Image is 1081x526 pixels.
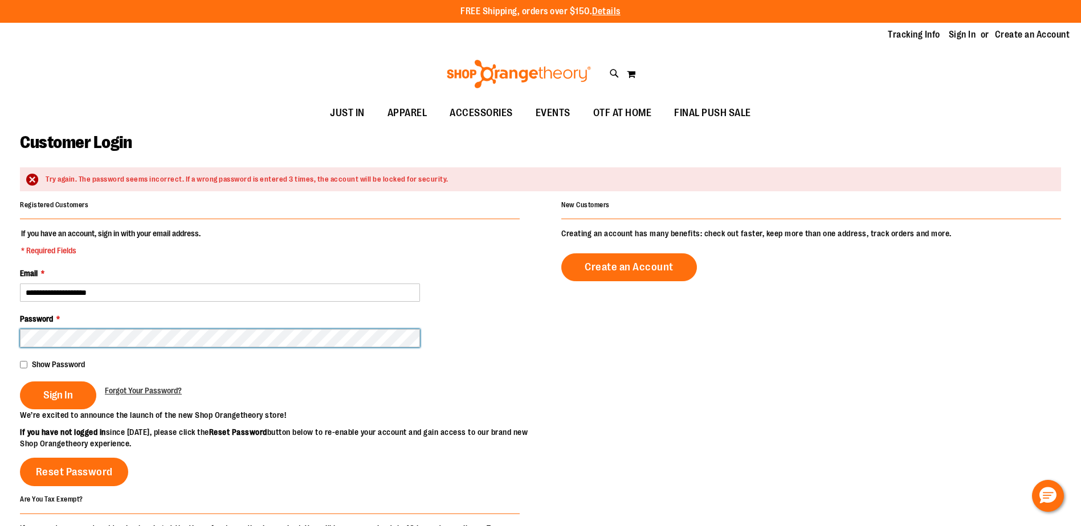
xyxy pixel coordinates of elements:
p: since [DATE], please click the button below to re-enable your account and gain access to our bran... [20,426,541,449]
a: APPAREL [376,100,439,126]
span: OTF AT HOME [593,100,652,126]
strong: Are You Tax Exempt? [20,495,83,503]
legend: If you have an account, sign in with your email address. [20,228,202,256]
span: FINAL PUSH SALE [674,100,751,126]
strong: Reset Password [209,428,267,437]
strong: If you have not logged in [20,428,106,437]
p: We’re excited to announce the launch of the new Shop Orangetheory store! [20,409,541,421]
a: Create an Account [995,28,1070,41]
a: Tracking Info [888,28,940,41]
strong: New Customers [561,201,610,209]
span: JUST IN [330,100,365,126]
a: Create an Account [561,253,697,281]
span: Customer Login [20,133,132,152]
span: Forgot Your Password? [105,386,182,395]
button: Sign In [20,381,96,409]
span: Reset Password [36,466,113,478]
a: ACCESSORIES [438,100,524,126]
a: OTF AT HOME [582,100,663,126]
span: EVENTS [536,100,570,126]
p: FREE Shipping, orders over $150. [460,5,621,18]
div: Try again. The password seems incorrect. If a wrong password is entered 3 times, the account will... [46,174,1050,185]
span: Sign In [43,389,73,401]
a: Details [592,6,621,17]
a: FINAL PUSH SALE [663,100,762,126]
span: ACCESSORIES [450,100,513,126]
span: APPAREL [387,100,427,126]
span: * Required Fields [21,245,201,256]
span: Password [20,314,53,323]
img: Shop Orangetheory [445,60,593,88]
a: JUST IN [319,100,376,126]
button: Hello, have a question? Let’s chat. [1032,480,1064,512]
a: EVENTS [524,100,582,126]
a: Reset Password [20,458,128,486]
span: Create an Account [585,261,674,273]
span: Show Password [32,360,85,369]
a: Forgot Your Password? [105,385,182,396]
a: Sign In [949,28,976,41]
strong: Registered Customers [20,201,88,209]
p: Creating an account has many benefits: check out faster, keep more than one address, track orders... [561,228,1061,239]
span: Email [20,269,38,278]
